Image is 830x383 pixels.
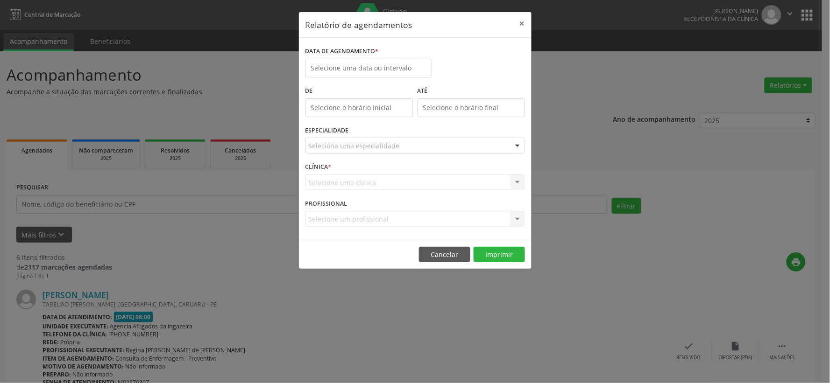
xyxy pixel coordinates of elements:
[305,160,332,174] label: CLÍNICA
[305,196,348,211] label: PROFISSIONAL
[305,98,413,117] input: Selecione o horário inicial
[305,19,412,31] h5: Relatório de agendamentos
[305,59,432,77] input: Selecione uma data ou intervalo
[305,44,379,59] label: DATA DE AGENDAMENTO
[305,84,413,98] label: De
[309,141,400,151] span: Seleciona uma especialidade
[418,84,525,98] label: ATÉ
[513,12,532,35] button: Close
[418,98,525,117] input: Selecione o horário final
[305,124,349,138] label: ESPECIALIDADE
[474,247,525,263] button: Imprimir
[419,247,470,263] button: Cancelar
